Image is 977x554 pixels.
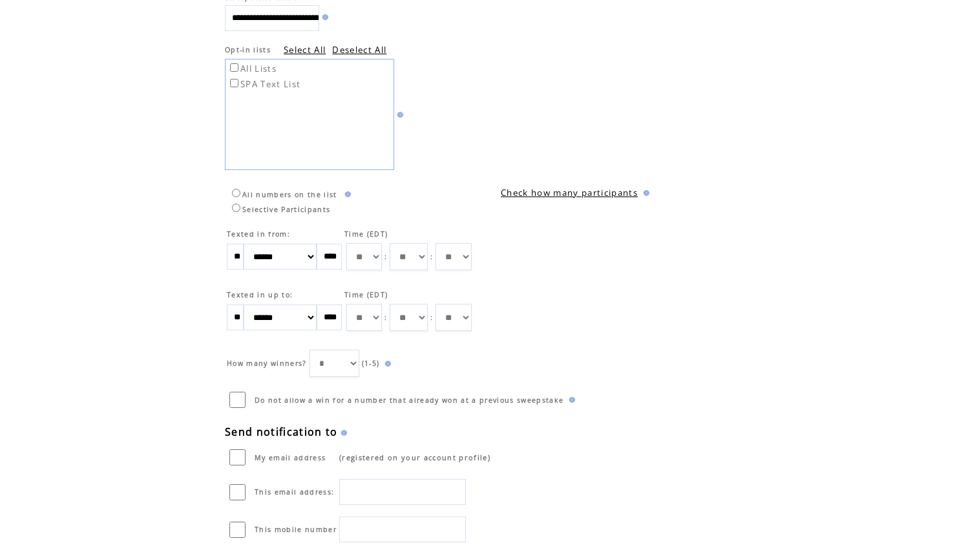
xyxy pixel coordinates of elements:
[384,252,387,261] span: :
[339,453,490,462] span: (registered on your account profile)
[640,190,649,196] img: help.gif
[232,204,240,212] input: Selective Participants
[430,313,433,322] span: :
[382,361,391,367] img: help.gif
[255,525,337,534] span: This mobile number
[394,112,403,118] img: help.gif
[344,229,388,239] span: Time (EDT)
[384,313,387,322] span: :
[229,205,330,214] label: Selective Participants
[232,189,240,197] input: All numbers on the list
[255,453,326,462] span: My email address
[227,63,277,74] label: All Lists
[319,14,328,20] img: help.gif
[227,359,307,368] span: How many winners?
[230,79,238,87] input: SPA Text List
[230,63,238,72] input: All Lists
[225,45,271,54] span: Opt-in lists
[430,252,433,261] span: :
[227,290,293,299] span: Texted in up to:
[229,190,337,199] label: All numbers on the list
[501,187,638,198] a: Check how many participants
[566,397,575,403] img: help.gif
[227,78,300,90] label: SPA Text List
[255,396,563,405] span: Do not allow a win for a number that already won at a previous sweepstake
[338,430,347,436] img: help.gif
[362,359,380,368] span: (1-5)
[227,229,290,239] span: Texted in from:
[342,191,351,197] img: help.gif
[284,44,326,56] a: Select All
[332,44,386,56] a: Deselect All
[225,425,338,439] span: Send notification to
[255,487,334,496] span: This email address:
[344,290,388,299] span: Time (EDT)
